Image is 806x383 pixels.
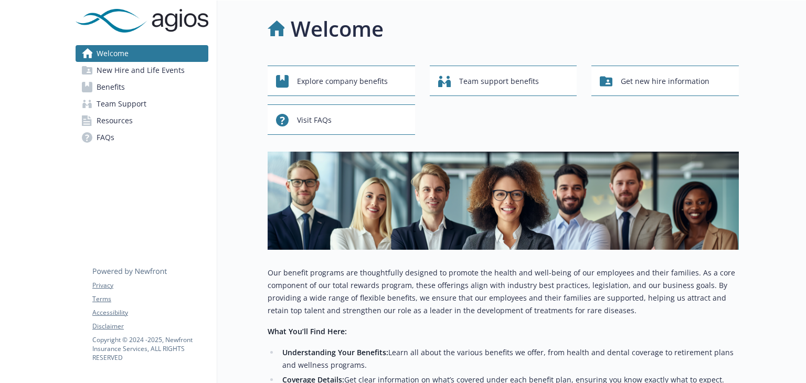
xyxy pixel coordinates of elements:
span: FAQs [97,129,114,146]
a: Privacy [92,281,208,290]
span: Explore company benefits [297,71,388,91]
strong: Understanding Your Benefits: [282,347,388,357]
a: Resources [76,112,208,129]
p: Copyright © 2024 - 2025 , Newfront Insurance Services, ALL RIGHTS RESERVED [92,335,208,362]
span: Team Support [97,95,146,112]
span: New Hire and Life Events [97,62,185,79]
button: Visit FAQs [268,104,415,135]
strong: What You’ll Find Here: [268,326,347,336]
a: Team Support [76,95,208,112]
button: Team support benefits [430,66,577,96]
span: Visit FAQs [297,110,332,130]
a: Benefits [76,79,208,95]
a: New Hire and Life Events [76,62,208,79]
h1: Welcome [291,13,384,45]
img: overview page banner [268,152,739,250]
p: Our benefit programs are thoughtfully designed to promote the health and well-being of our employ... [268,267,739,317]
button: Get new hire information [591,66,739,96]
span: Team support benefits [459,71,539,91]
a: Terms [92,294,208,304]
span: Resources [97,112,133,129]
li: Learn all about the various benefits we offer, from health and dental coverage to retirement plan... [279,346,739,371]
a: Welcome [76,45,208,62]
a: Disclaimer [92,322,208,331]
span: Benefits [97,79,125,95]
span: Get new hire information [621,71,709,91]
button: Explore company benefits [268,66,415,96]
span: Welcome [97,45,129,62]
a: Accessibility [92,308,208,317]
a: FAQs [76,129,208,146]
